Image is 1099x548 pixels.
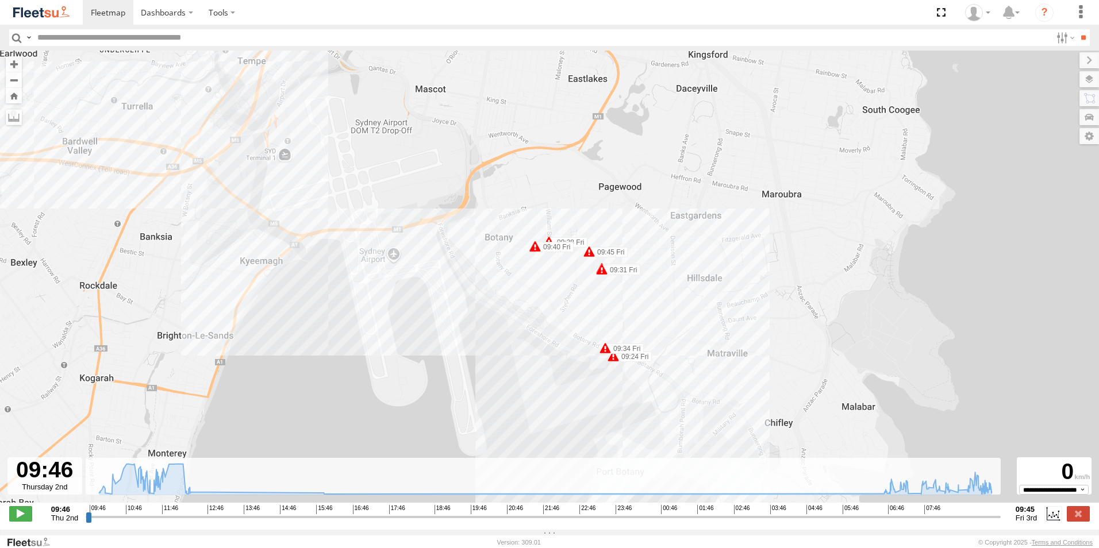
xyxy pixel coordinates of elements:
[51,505,79,514] strong: 09:46
[697,505,713,514] span: 01:46
[579,505,595,514] span: 22:46
[1016,505,1037,514] strong: 09:45
[6,537,59,548] a: Visit our Website
[6,72,22,88] button: Zoom out
[661,505,677,514] span: 00:46
[1032,539,1093,546] a: Terms and Conditions
[806,505,823,514] span: 04:46
[1079,128,1099,144] label: Map Settings
[6,88,22,103] button: Zoom Home
[1019,459,1090,485] div: 0
[602,264,640,274] label: 09:29 Fri
[471,505,487,514] span: 19:46
[888,505,904,514] span: 06:46
[549,237,587,248] label: 09:38 Fri
[613,352,652,362] label: 09:24 Fri
[6,109,22,125] label: Measure
[589,247,628,257] label: 09:45 Fri
[6,56,22,72] button: Zoom in
[1016,514,1037,522] span: Fri 3rd Oct 2025
[978,539,1093,546] div: © Copyright 2025 -
[389,505,405,514] span: 17:46
[244,505,260,514] span: 13:46
[507,505,523,514] span: 20:46
[280,505,296,514] span: 14:46
[770,505,786,514] span: 03:46
[1067,506,1090,521] label: Close
[207,505,224,514] span: 12:46
[734,505,750,514] span: 02:46
[9,506,32,521] label: Play/Stop
[435,505,451,514] span: 18:46
[11,5,71,20] img: fleetsu-logo-horizontal.svg
[605,344,644,354] label: 09:34 Fri
[497,539,541,546] div: Version: 309.01
[543,505,559,514] span: 21:46
[24,29,33,46] label: Search Query
[924,505,940,514] span: 07:46
[90,505,106,514] span: 09:46
[51,514,79,522] span: Thu 2nd Oct 2025
[1052,29,1077,46] label: Search Filter Options
[353,505,369,514] span: 16:46
[162,505,178,514] span: 11:46
[1035,3,1054,22] i: ?
[535,242,574,252] label: 09:40 Fri
[616,505,632,514] span: 23:46
[316,505,332,514] span: 15:46
[961,4,994,21] div: Adrian Singleton
[126,505,142,514] span: 10:46
[843,505,859,514] span: 05:46
[602,265,640,275] label: 09:31 Fri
